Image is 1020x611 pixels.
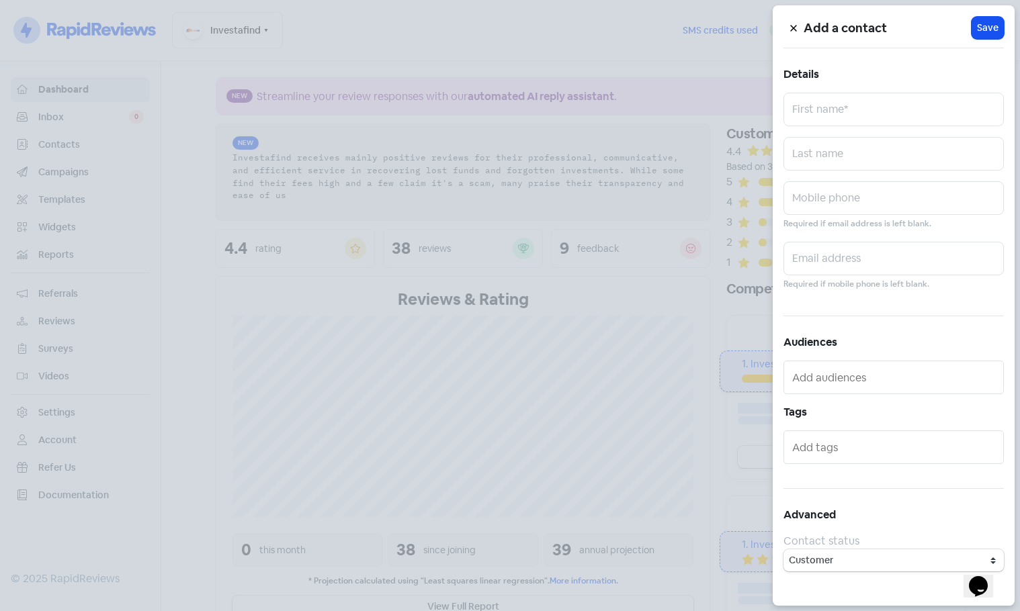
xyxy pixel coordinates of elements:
[783,137,1004,171] input: Last name
[977,21,998,35] span: Save
[783,402,1004,422] h5: Tags
[783,278,929,291] small: Required if mobile phone is left blank.
[792,436,998,458] input: Add tags
[804,18,972,38] h5: Add a contact
[783,181,1004,215] input: Mobile phone
[783,93,1004,126] input: First name
[792,367,998,388] input: Add audiences
[783,218,931,230] small: Required if email address is left blank.
[964,557,1007,598] iframe: chat widget
[783,242,1004,275] input: Email address
[783,64,1004,85] h5: Details
[783,533,1004,549] div: Contact status
[783,505,1004,525] h5: Advanced
[972,17,1004,39] button: Save
[783,332,1004,352] h5: Audiences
